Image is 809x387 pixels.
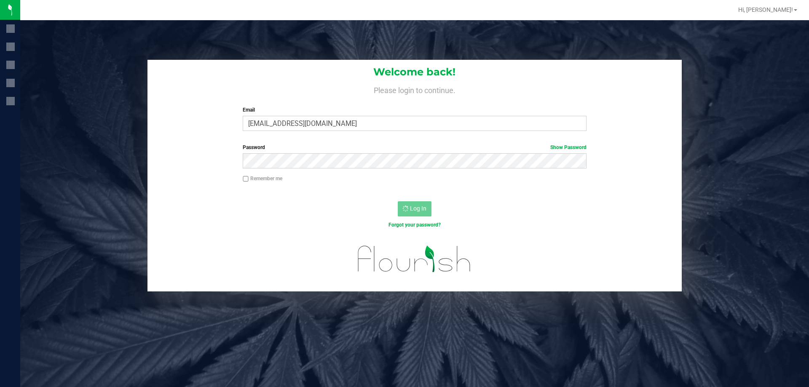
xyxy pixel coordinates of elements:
[398,201,431,216] button: Log In
[147,84,682,94] h4: Please login to continue.
[243,106,586,114] label: Email
[243,175,282,182] label: Remember me
[388,222,441,228] a: Forgot your password?
[243,144,265,150] span: Password
[550,144,587,150] a: Show Password
[410,205,426,212] span: Log In
[348,238,481,280] img: flourish_logo.svg
[243,176,249,182] input: Remember me
[738,6,793,13] span: Hi, [PERSON_NAME]!
[147,67,682,77] h1: Welcome back!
